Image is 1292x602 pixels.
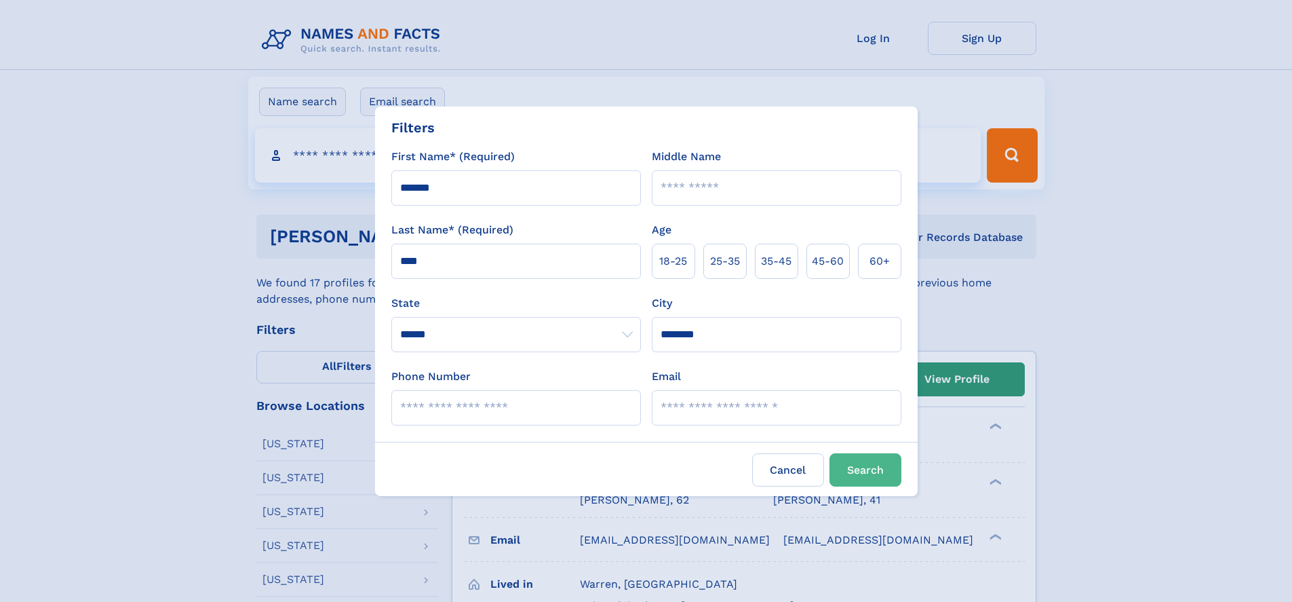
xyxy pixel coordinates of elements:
[869,253,890,269] span: 60+
[391,295,641,312] label: State
[652,369,681,385] label: Email
[391,369,471,385] label: Phone Number
[652,222,671,238] label: Age
[659,253,687,269] span: 18‑25
[391,149,515,165] label: First Name* (Required)
[652,149,721,165] label: Middle Name
[710,253,740,269] span: 25‑35
[391,117,435,138] div: Filters
[829,453,901,487] button: Search
[761,253,791,269] span: 35‑45
[391,222,513,238] label: Last Name* (Required)
[812,253,844,269] span: 45‑60
[652,295,672,312] label: City
[752,453,824,487] label: Cancel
